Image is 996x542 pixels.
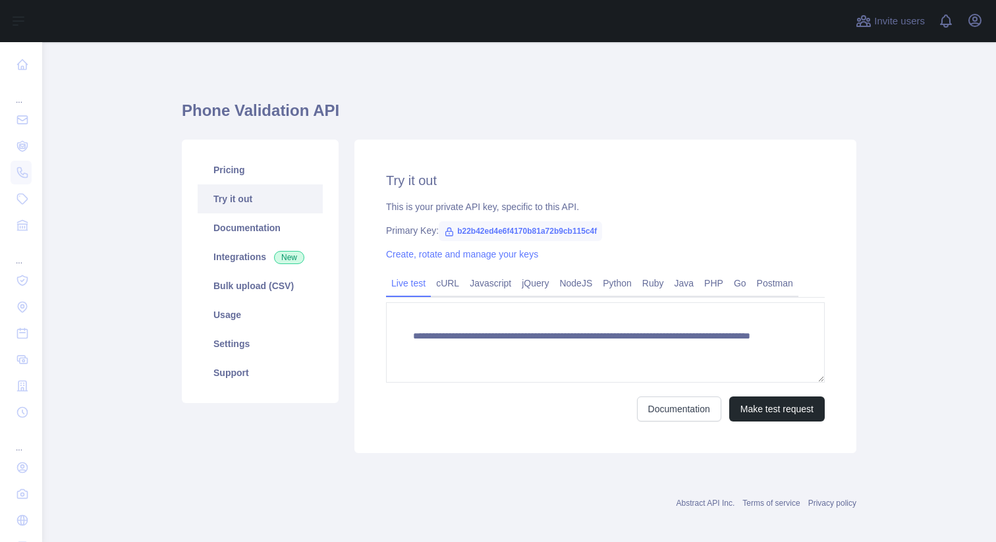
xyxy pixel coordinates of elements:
[386,224,825,237] div: Primary Key:
[699,273,729,294] a: PHP
[597,273,637,294] a: Python
[198,358,323,387] a: Support
[431,273,464,294] a: cURL
[198,184,323,213] a: Try it out
[669,273,700,294] a: Java
[386,171,825,190] h2: Try it out
[853,11,927,32] button: Invite users
[198,329,323,358] a: Settings
[11,79,32,105] div: ...
[198,300,323,329] a: Usage
[198,155,323,184] a: Pricing
[554,273,597,294] a: NodeJS
[198,242,323,271] a: Integrations New
[386,273,431,294] a: Live test
[439,221,602,241] span: b22b42ed4e6f4170b81a72b9cb115c4f
[729,273,752,294] a: Go
[808,499,856,508] a: Privacy policy
[637,396,721,421] a: Documentation
[677,499,735,508] a: Abstract API Inc.
[874,14,925,29] span: Invite users
[637,273,669,294] a: Ruby
[386,249,538,259] a: Create, rotate and manage your keys
[182,100,856,132] h1: Phone Validation API
[464,273,516,294] a: Javascript
[386,200,825,213] div: This is your private API key, specific to this API.
[729,396,825,421] button: Make test request
[198,271,323,300] a: Bulk upload (CSV)
[198,213,323,242] a: Documentation
[274,251,304,264] span: New
[516,273,554,294] a: jQuery
[11,427,32,453] div: ...
[742,499,800,508] a: Terms of service
[11,240,32,266] div: ...
[752,273,798,294] a: Postman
